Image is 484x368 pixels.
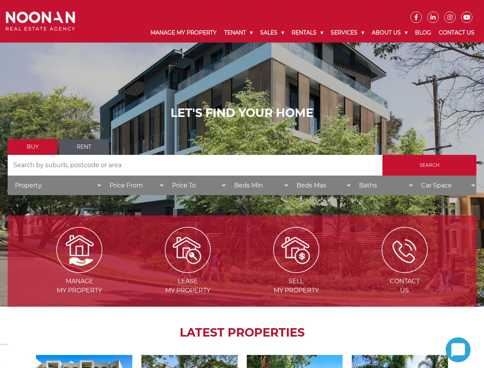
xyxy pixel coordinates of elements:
a: Rentals [288,23,327,43]
span: Sell my Property [243,277,350,295]
a: Sell my property Sellmy Property [243,246,350,294]
img: Manage my Property [56,227,102,273]
a: Rent [59,139,109,155]
a: ICONS ContactUs [351,246,458,294]
img: Sell my property [273,227,319,273]
img: Noonan Real Estate Agency [6,11,75,31]
a: Tenant [220,23,256,43]
span: Contact Us [351,277,458,295]
img: ICONS [382,227,428,273]
img: Lease my property [165,227,211,273]
input: Search by suburb, postcode or area [8,155,382,176]
a: Sales [256,23,288,43]
a: Manage My Property [147,23,220,43]
span: Manage my Property [26,277,133,295]
a: Buy [8,139,57,155]
a: Services [327,23,368,43]
h1: LET'S FIND YOUR HOME [8,106,476,120]
a: Lease my property Leasemy Property [135,246,241,294]
a: Contact Us [435,23,478,43]
h2: LATEST PROPERTIES [27,326,457,340]
a: Manage my Property Managemy Property [26,246,133,294]
input: Search [382,155,476,176]
span: Lease my Property [135,277,241,295]
a: About Us [368,23,411,43]
a: Blog [411,23,435,43]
